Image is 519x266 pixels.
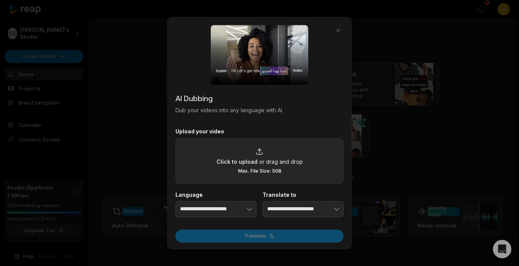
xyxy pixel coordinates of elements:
[211,25,308,85] img: dubbing_dialog.png
[259,158,303,166] span: or drag and drop
[263,191,344,198] label: Translate to
[175,106,344,114] p: Dub your videos into any language with AI.
[175,128,344,135] label: Upload your video
[217,158,258,166] span: Click to upload
[238,168,281,174] span: Max. File Size: 5GB
[175,191,256,198] label: Language
[175,92,344,104] h2: AI Dubbing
